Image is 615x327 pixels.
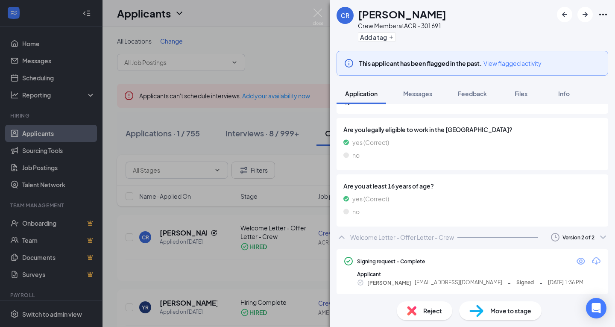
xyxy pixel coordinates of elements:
span: Are you legally eligible to work in the [GEOGRAPHIC_DATA]? [343,125,601,134]
span: Feedback [458,90,487,97]
span: Signed [516,279,534,287]
div: Signing request - Complete [357,258,425,265]
span: Application [345,90,378,97]
span: [DATE] 1:36 PM [548,279,583,287]
span: Info [558,90,570,97]
span: Messages [403,90,432,97]
div: Version 2 of 2 [562,234,594,241]
span: - [508,278,511,287]
div: Crew Member at ACR - 301691 [358,21,446,30]
svg: CheckmarkCircle [357,279,364,286]
span: - [539,278,542,287]
span: Files [515,90,527,97]
svg: CheckmarkCircle [343,256,354,266]
svg: ArrowLeftNew [559,9,570,20]
svg: Download [591,256,601,266]
span: no [352,150,360,160]
span: yes (Correct) [352,194,389,203]
svg: Eye [576,256,586,266]
div: Welcome Letter - Offer Letter - Crew [350,233,454,242]
span: Are you at least 16 years of age? [343,181,601,191]
button: ArrowLeftNew [557,7,572,22]
span: no [352,207,360,216]
svg: ArrowRight [580,9,590,20]
svg: Ellipses [598,9,608,20]
h1: [PERSON_NAME] [358,7,446,21]
svg: ChevronDown [598,232,608,242]
span: Reject [423,306,442,315]
button: ArrowRight [577,7,593,22]
div: Applicant [357,271,601,278]
svg: Plus [389,35,394,40]
span: [PERSON_NAME] [367,278,411,287]
div: CR [341,11,349,20]
span: Move to stage [490,306,531,315]
span: View flagged activity [483,59,542,68]
div: Open Intercom Messenger [586,298,606,318]
b: This applicant has been flagged in the past. [359,59,482,67]
svg: Info [344,58,354,68]
button: PlusAdd a tag [358,32,396,41]
span: [EMAIL_ADDRESS][DOMAIN_NAME] [415,279,502,287]
span: yes (Correct) [352,138,389,147]
svg: ChevronUp [337,232,347,242]
svg: Clock [550,232,560,242]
